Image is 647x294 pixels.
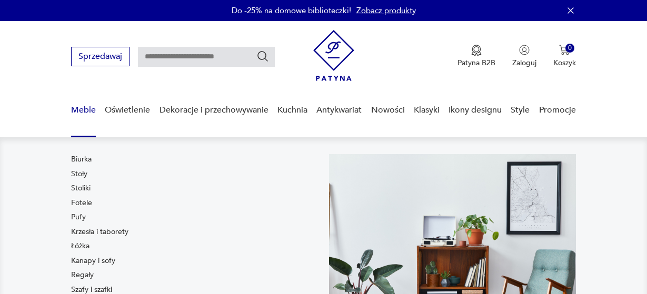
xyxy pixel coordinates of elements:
[71,212,86,222] a: Pufy
[71,169,87,179] a: Stoły
[512,45,536,68] button: Zaloguj
[71,256,115,266] a: Kanapy i sofy
[511,90,530,130] a: Style
[471,45,482,56] img: Ikona medalu
[313,30,354,81] img: Patyna - sklep z meblami i dekoracjami vintage
[559,45,570,55] img: Ikona koszyka
[449,90,502,130] a: Ikony designu
[71,54,130,61] a: Sprzedawaj
[71,183,91,194] a: Stoliki
[457,45,495,68] a: Ikona medaluPatyna B2B
[371,90,405,130] a: Nowości
[457,45,495,68] button: Patyna B2B
[71,227,128,237] a: Krzesła i taborety
[553,58,576,68] p: Koszyk
[277,90,307,130] a: Kuchnia
[356,5,416,16] a: Zobacz produkty
[316,90,362,130] a: Antykwariat
[519,45,530,55] img: Ikonka użytkownika
[105,90,150,130] a: Oświetlenie
[71,270,94,280] a: Regały
[71,198,92,208] a: Fotele
[160,90,268,130] a: Dekoracje i przechowywanie
[457,58,495,68] p: Patyna B2B
[232,5,351,16] p: Do -25% na domowe biblioteczki!
[512,58,536,68] p: Zaloguj
[539,90,576,130] a: Promocje
[414,90,440,130] a: Klasyki
[553,45,576,68] button: 0Koszyk
[71,154,92,165] a: Biurka
[565,44,574,53] div: 0
[71,241,89,251] a: Łóżka
[71,90,96,130] a: Meble
[256,50,269,63] button: Szukaj
[71,47,130,66] button: Sprzedawaj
